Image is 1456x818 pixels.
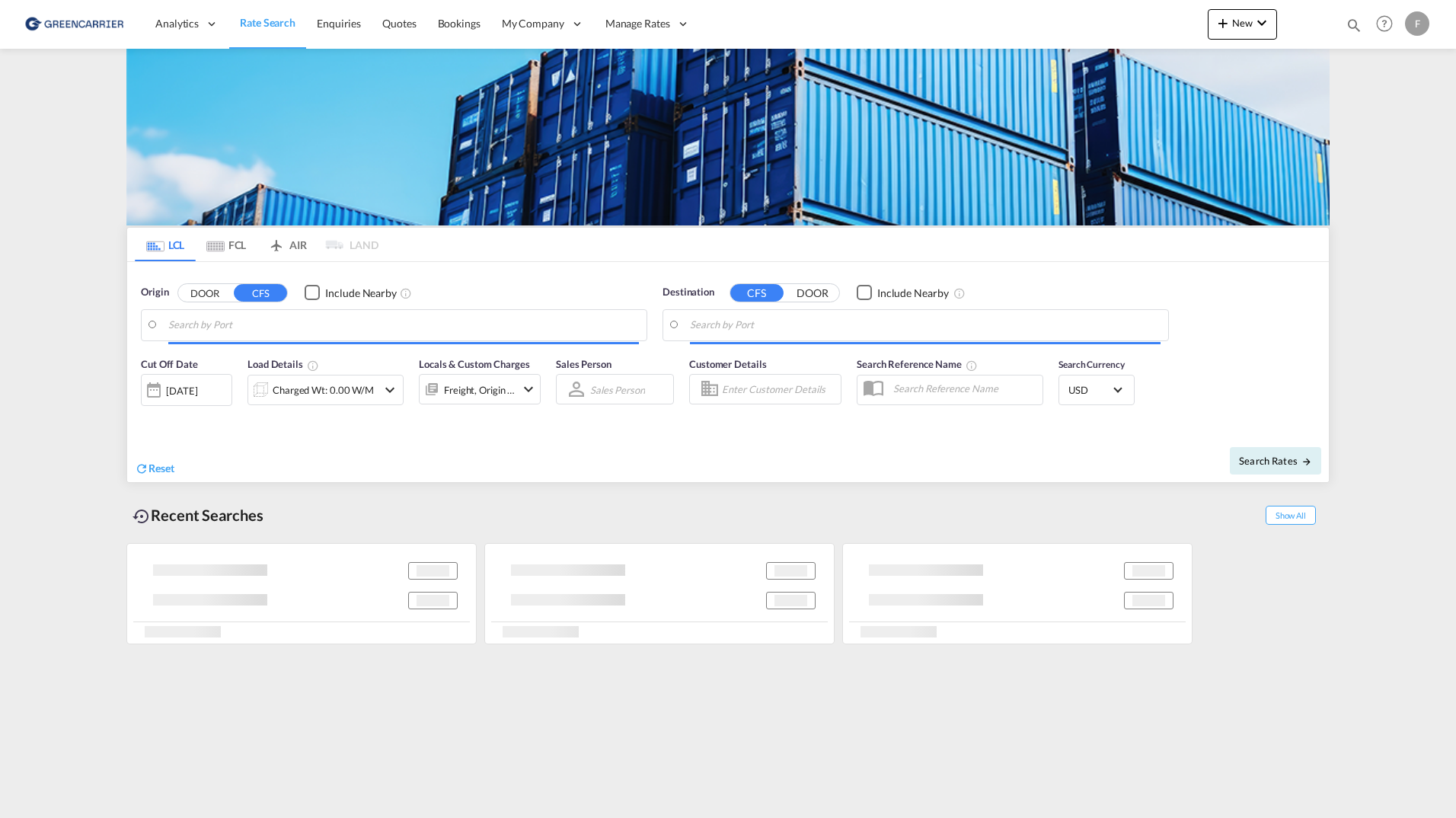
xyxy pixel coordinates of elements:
button: icon-plus 400-fgNewicon-chevron-down [1208,9,1277,40]
md-icon: icon-backup-restore [133,507,151,526]
span: Manage Rates [605,16,670,31]
button: Search Ratesicon-arrow-right [1230,447,1321,475]
md-tab-item: LCL [135,228,196,261]
button: DOOR [178,284,231,302]
md-icon: Unchecked: Ignores neighbouring ports when fetching rates.Checked : Includes neighbouring ports w... [953,287,966,299]
span: Search Currency [1058,359,1125,370]
span: Help [1371,11,1397,37]
span: Cut Off Date [141,358,198,370]
div: Include Nearby [877,286,949,301]
span: Sales Person [556,358,611,370]
span: Analytics [155,16,199,31]
span: My Company [502,16,564,31]
span: Rate Search [240,16,295,29]
div: Include Nearby [325,286,397,301]
div: [DATE] [166,384,197,398]
md-icon: icon-chevron-down [381,381,399,399]
md-datepicker: Select [141,404,152,425]
span: Origin [141,285,168,300]
input: Search Reference Name [886,377,1043,400]
span: Customer Details [689,358,766,370]
md-select: Select Currency: $ USDUnited States Dollar [1067,379,1126,401]
div: icon-magnify [1346,17,1362,40]
md-tab-item: AIR [257,228,318,261]
span: Search Rates [1239,455,1312,467]
md-icon: icon-chevron-down [519,380,538,398]
div: Charged Wt: 0.00 W/M [273,379,374,401]
md-select: Sales Person [589,379,647,401]
md-checkbox: Checkbox No Ink [857,285,949,301]
md-icon: icon-chevron-down [1253,14,1271,32]
img: GreenCarrierFCL_LCL.png [126,49,1330,225]
span: Bookings [438,17,481,30]
md-icon: icon-refresh [135,462,148,475]
md-icon: icon-plus 400-fg [1214,14,1232,32]
span: Show All [1266,506,1316,525]
span: Reset [148,462,174,475]
div: Help [1371,11,1405,38]
div: icon-refreshReset [135,461,174,478]
md-tab-item: FCL [196,228,257,261]
div: Freight Origin Destination [444,379,516,401]
md-icon: icon-airplane [267,236,286,248]
div: Origin DOOR CFS Checkbox No InkUnchecked: Ignores neighbouring ports when fetching rates.Checked ... [127,262,1329,482]
span: Load Details [247,358,319,370]
button: CFS [730,284,784,302]
md-icon: Unchecked: Ignores neighbouring ports when fetching rates.Checked : Includes neighbouring ports w... [400,287,412,299]
input: Search by Port [690,314,1161,337]
div: F [1405,11,1429,36]
button: DOOR [786,284,839,302]
button: CFS [234,284,287,302]
md-icon: Chargeable Weight [307,359,319,372]
md-icon: icon-arrow-right [1301,456,1312,467]
md-checkbox: Checkbox No Ink [305,285,397,301]
div: Recent Searches [126,498,270,532]
div: Freight Origin Destinationicon-chevron-down [419,374,541,404]
div: [DATE] [141,374,232,406]
div: Charged Wt: 0.00 W/Micon-chevron-down [247,375,404,405]
md-icon: Your search will be saved by the below given name [966,359,978,372]
span: Quotes [382,17,416,30]
span: Destination [663,285,714,300]
span: Search Reference Name [857,358,978,370]
span: Locals & Custom Charges [419,358,530,370]
input: Enter Customer Details [722,378,836,401]
img: 609dfd708afe11efa14177256b0082fb.png [23,7,126,41]
input: Search by Port [168,314,639,337]
md-icon: icon-magnify [1346,17,1362,34]
span: USD [1068,383,1111,397]
md-pagination-wrapper: Use the left and right arrow keys to navigate between tabs [135,228,378,261]
span: New [1214,17,1271,29]
span: Enquiries [317,17,361,30]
